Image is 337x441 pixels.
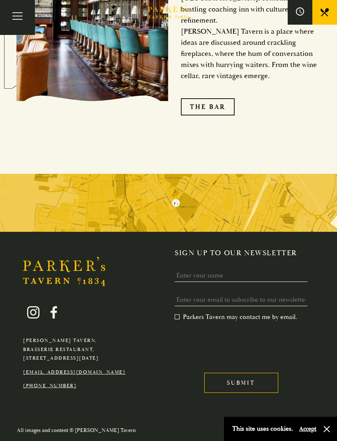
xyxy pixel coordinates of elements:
[175,313,297,321] label: Parkers Tavern may contact me by email.
[17,426,136,435] p: All images and content © [PERSON_NAME] Tavern
[175,269,307,282] input: Enter your name
[204,373,278,393] input: Submit
[175,293,307,306] input: Enter your email to subscribe to our newsletter
[23,369,125,375] a: [EMAIL_ADDRESS][DOMAIN_NAME]
[232,423,293,435] p: This site uses cookies.
[23,336,125,363] p: [PERSON_NAME] Tavern, Brasserie Restaurant, [STREET_ADDRESS][DATE]
[323,425,331,433] button: Close and accept
[181,98,235,115] a: The Bar
[175,328,300,360] iframe: reCAPTCHA
[299,425,316,433] button: Accept
[175,249,314,258] h2: Sign up to our newsletter
[23,383,76,389] a: [PHONE_NUMBER]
